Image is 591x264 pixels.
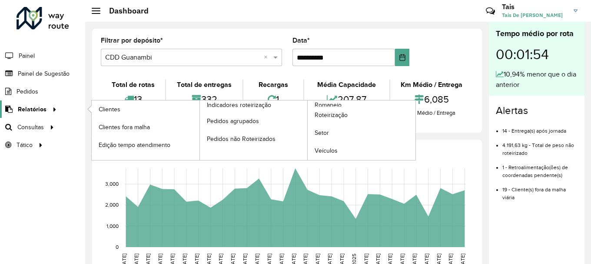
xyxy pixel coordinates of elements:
[392,109,471,117] div: Km Médio / Entrega
[207,100,271,110] span: Indicadores roteirização
[19,51,35,60] span: Painel
[99,105,120,114] span: Clientes
[496,104,578,117] h4: Alertas
[101,35,163,46] label: Filtrar por depósito
[306,80,387,90] div: Média Capacidade
[106,223,119,229] text: 1,000
[92,136,199,154] a: Edição tempo atendimento
[200,130,308,147] a: Pedidos não Roteirizados
[496,40,578,69] div: 00:01:54
[502,157,578,179] li: 1 - Retroalimentação(ões) de coordenadas pendente(s)
[292,35,310,46] label: Data
[207,117,259,126] span: Pedidos agrupados
[264,52,271,63] span: Clear all
[105,181,119,187] text: 3,000
[308,124,415,142] a: Setor
[395,49,409,66] button: Choose Date
[502,135,578,157] li: 4.191,63 kg - Total de peso não roteirizado
[92,100,199,118] a: Clientes
[308,142,415,160] a: Veículos
[502,179,578,201] li: 19 - Cliente(s) fora da malha viária
[100,6,149,16] h2: Dashboard
[315,100,342,110] span: Romaneio
[502,3,567,11] h3: Tais
[496,28,578,40] div: Tempo médio por rota
[99,123,150,132] span: Clientes fora malha
[200,112,308,130] a: Pedidos agrupados
[116,244,119,250] text: 0
[496,69,578,90] div: 10,94% menor que o dia anterior
[392,80,471,90] div: Km Médio / Entrega
[246,90,301,109] div: 1
[308,107,415,124] a: Roteirização
[17,140,33,150] span: Tático
[481,2,500,20] a: Contato Rápido
[18,69,70,78] span: Painel de Sugestão
[103,80,163,90] div: Total de rotas
[17,87,38,96] span: Pedidos
[92,100,308,160] a: Indicadores roteirização
[315,110,348,120] span: Roteirização
[17,123,44,132] span: Consultas
[99,140,170,150] span: Edição tempo atendimento
[168,90,240,109] div: 332
[306,90,387,109] div: 207,87
[92,118,199,136] a: Clientes fora malha
[246,80,301,90] div: Recargas
[315,146,338,155] span: Veículos
[392,90,471,109] div: 6,085
[502,120,578,135] li: 14 - Entrega(s) após jornada
[315,128,329,137] span: Setor
[200,100,416,160] a: Romaneio
[168,80,240,90] div: Total de entregas
[18,105,46,114] span: Relatórios
[502,11,567,19] span: Tais De [PERSON_NAME]
[105,202,119,208] text: 2,000
[207,134,276,144] span: Pedidos não Roteirizados
[103,90,163,109] div: 13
